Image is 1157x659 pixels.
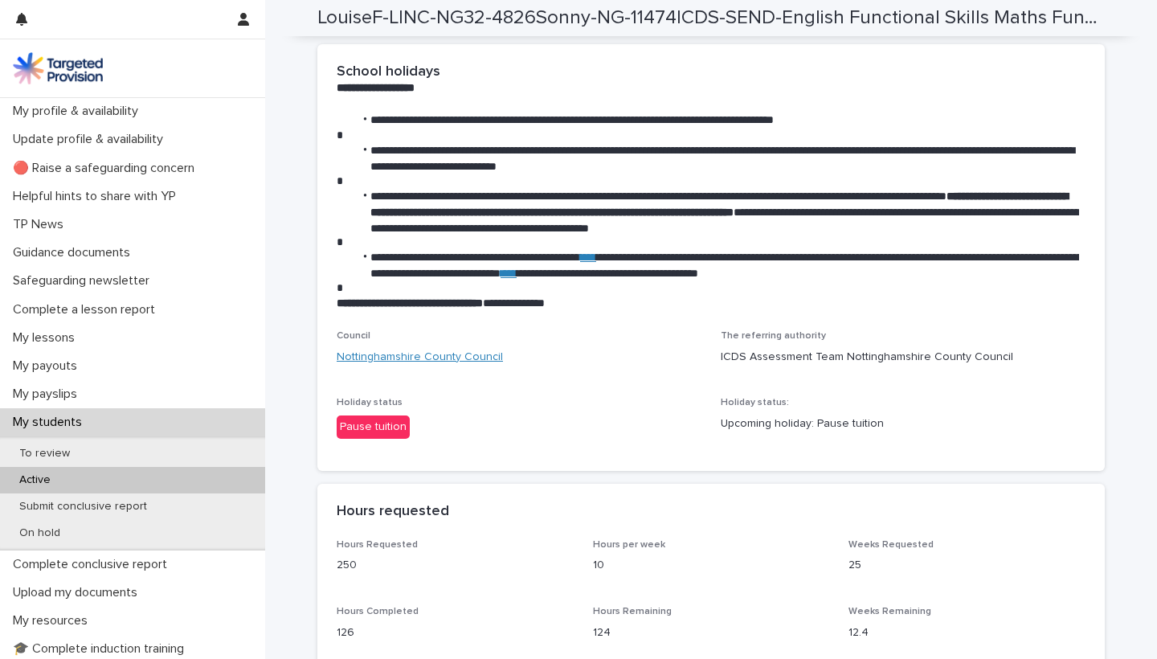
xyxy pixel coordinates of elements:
p: 🎓 Complete induction training [6,641,197,657]
p: Complete a lesson report [6,302,168,317]
p: My students [6,415,95,430]
p: Guidance documents [6,245,143,260]
p: Upcoming holiday: Pause tuition [721,415,1085,432]
span: Hours Completed [337,607,419,616]
span: Holiday status: [721,398,789,407]
p: My payslips [6,387,90,402]
span: Council [337,331,370,341]
p: 25 [848,557,1085,574]
p: Safeguarding newsletter [6,273,162,289]
p: My resources [6,613,100,628]
div: Pause tuition [337,415,410,439]
span: Holiday status [337,398,403,407]
p: 250 [337,557,574,574]
p: Update profile & availability [6,132,176,147]
p: 126 [337,624,574,641]
p: Upload my documents [6,585,150,600]
span: Weeks Requested [848,540,934,550]
h2: School holidays [337,63,440,81]
h2: Hours requested [337,503,449,521]
p: 124 [593,624,830,641]
h2: LouiseF-LINC-NG32-4826Sonny-NG-11474ICDS-SEND-English Functional Skills Maths Functional Skills-1... [317,6,1098,30]
a: Nottinghamshire County Council [337,349,503,366]
p: My payouts [6,358,90,374]
p: My lessons [6,330,88,346]
p: 10 [593,557,830,574]
span: Hours Requested [337,540,418,550]
p: To review [6,447,83,460]
p: 🔴 Raise a safeguarding concern [6,161,207,176]
img: M5nRWzHhSzIhMunXDL62 [13,52,103,84]
span: Weeks Remaining [848,607,931,616]
p: 12.4 [848,624,1085,641]
p: TP News [6,217,76,232]
p: My profile & availability [6,104,151,119]
p: Submit conclusive report [6,500,160,514]
p: Active [6,473,63,487]
p: On hold [6,526,73,540]
p: Helpful hints to share with YP [6,189,189,204]
span: Hours Remaining [593,607,672,616]
span: The referring authority [721,331,826,341]
p: ICDS Assessment Team Nottinghamshire County Council [721,349,1085,366]
p: Complete conclusive report [6,557,180,572]
span: Hours per week [593,540,665,550]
